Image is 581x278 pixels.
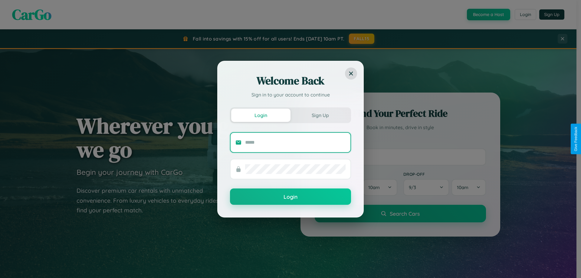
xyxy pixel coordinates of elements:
[290,109,350,122] button: Sign Up
[230,188,351,205] button: Login
[230,91,351,98] p: Sign in to your account to continue
[231,109,290,122] button: Login
[230,74,351,88] h2: Welcome Back
[574,127,578,151] div: Give Feedback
